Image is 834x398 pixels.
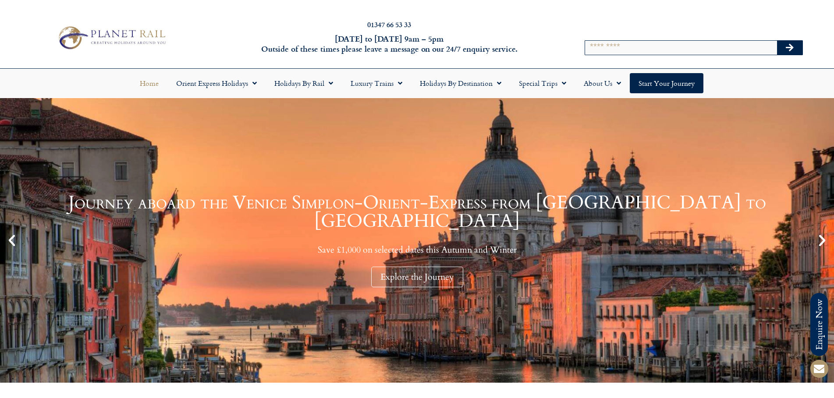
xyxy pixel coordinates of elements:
[777,41,802,55] button: Search
[22,244,812,255] p: Save £1,000 on selected dates this Autumn and Winter
[22,194,812,230] h1: Journey aboard the Venice Simplon-Orient-Express from [GEOGRAPHIC_DATA] to [GEOGRAPHIC_DATA]
[815,233,830,248] div: Next slide
[131,73,167,93] a: Home
[224,34,554,54] h6: [DATE] to [DATE] 9am – 5pm Outside of these times please leave a message on our 24/7 enquiry serv...
[630,73,703,93] a: Start your Journey
[367,19,411,29] a: 01347 66 53 33
[510,73,575,93] a: Special Trips
[371,267,463,287] div: Explore the Journey
[4,233,19,248] div: Previous slide
[411,73,510,93] a: Holidays by Destination
[575,73,630,93] a: About Us
[342,73,411,93] a: Luxury Trains
[266,73,342,93] a: Holidays by Rail
[54,24,169,52] img: Planet Rail Train Holidays Logo
[4,73,830,93] nav: Menu
[167,73,266,93] a: Orient Express Holidays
